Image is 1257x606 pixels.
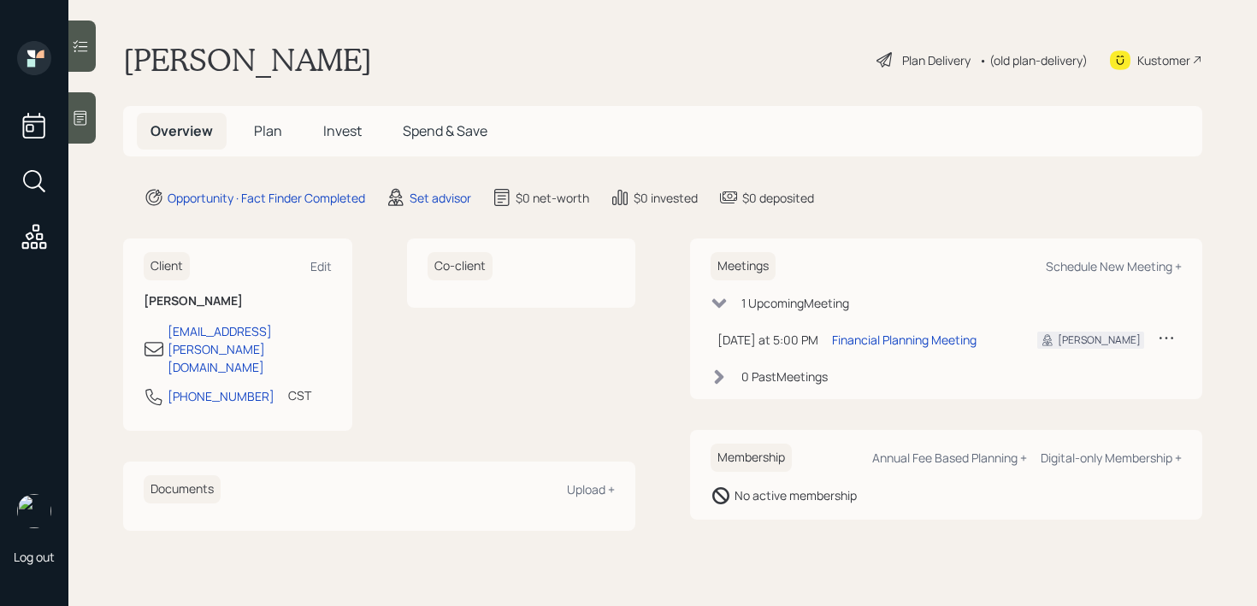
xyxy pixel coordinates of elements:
div: Kustomer [1137,51,1190,69]
div: 0 Past Meeting s [741,368,828,385]
div: Set advisor [410,189,471,207]
div: [EMAIL_ADDRESS][PERSON_NAME][DOMAIN_NAME] [168,322,332,376]
div: Opportunity · Fact Finder Completed [168,189,365,207]
span: Overview [150,121,213,140]
div: [PERSON_NAME] [1058,332,1141,348]
div: • (old plan-delivery) [979,51,1088,69]
div: 1 Upcoming Meeting [741,294,849,312]
div: CST [288,386,311,404]
div: Log out [14,549,55,565]
h6: Documents [144,475,221,503]
span: Invest [323,121,362,140]
h6: Co-client [428,252,493,280]
h6: Membership [711,444,792,472]
span: Plan [254,121,282,140]
div: $0 deposited [742,189,814,207]
div: Annual Fee Based Planning + [872,450,1027,466]
div: Digital-only Membership + [1041,450,1182,466]
h6: Client [144,252,190,280]
div: Upload + [567,481,615,497]
span: Spend & Save [403,121,487,140]
h1: [PERSON_NAME] [123,41,372,79]
div: Plan Delivery [902,51,971,69]
h6: [PERSON_NAME] [144,294,332,309]
h6: Meetings [711,252,776,280]
div: Edit [310,258,332,274]
div: $0 net-worth [516,189,589,207]
img: retirable_logo.png [17,494,51,528]
div: [PHONE_NUMBER] [168,387,274,405]
div: No active membership [735,486,857,504]
div: $0 invested [634,189,698,207]
div: Financial Planning Meeting [832,331,977,349]
div: [DATE] at 5:00 PM [717,331,818,349]
div: Schedule New Meeting + [1046,258,1182,274]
